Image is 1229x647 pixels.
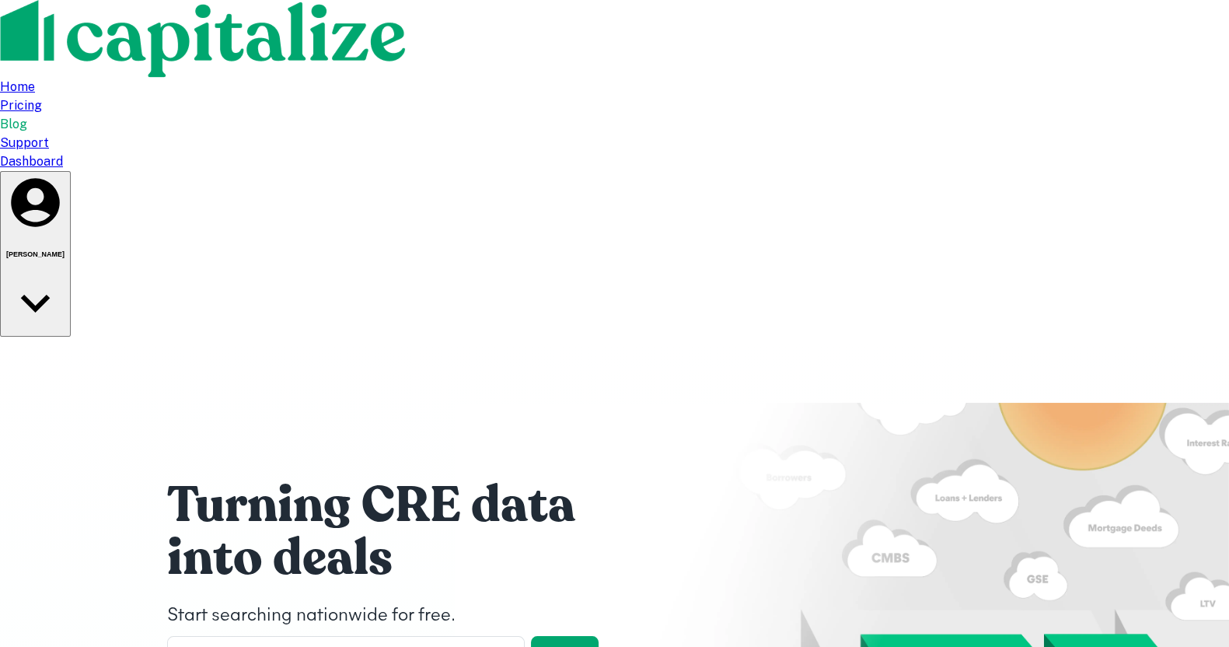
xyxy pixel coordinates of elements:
[167,602,634,630] h4: Start searching nationwide for free.
[6,250,65,258] h6: [PERSON_NAME]
[167,474,634,537] h1: Turning CRE data
[167,527,634,589] h1: into deals
[1151,473,1229,547] iframe: Chat Widget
